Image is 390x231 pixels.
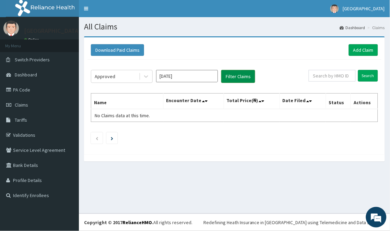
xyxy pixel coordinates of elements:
[91,44,144,56] button: Download Paid Claims
[15,117,27,123] span: Tariffs
[326,94,351,109] th: Status
[224,94,280,109] th: Total Price(₦)
[203,219,385,226] div: Redefining Heath Insurance in [GEOGRAPHIC_DATA] using Telemedicine and Data Science!
[280,94,326,109] th: Date Filed
[156,70,218,82] input: Select Month and Year
[163,94,224,109] th: Encounter Date
[24,28,81,34] p: [GEOGRAPHIC_DATA]
[358,70,378,82] input: Search
[351,94,378,109] th: Actions
[84,219,153,226] strong: Copyright © 2017 .
[122,219,152,226] a: RelianceHMO
[340,25,365,31] a: Dashboard
[15,102,28,108] span: Claims
[3,21,19,36] img: User Image
[95,112,150,119] span: No Claims data at this time.
[111,135,113,141] a: Next page
[366,25,385,31] li: Claims
[309,70,356,82] input: Search by HMO ID
[24,37,40,42] a: Online
[95,135,98,141] a: Previous page
[95,73,115,80] div: Approved
[349,44,378,56] a: Add Claim
[330,4,339,13] img: User Image
[343,5,385,12] span: [GEOGRAPHIC_DATA]
[221,70,255,83] button: Filter Claims
[84,22,385,31] h1: All Claims
[15,72,37,78] span: Dashboard
[15,57,50,63] span: Switch Providers
[91,94,164,109] th: Name
[79,214,390,231] footer: All rights reserved.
